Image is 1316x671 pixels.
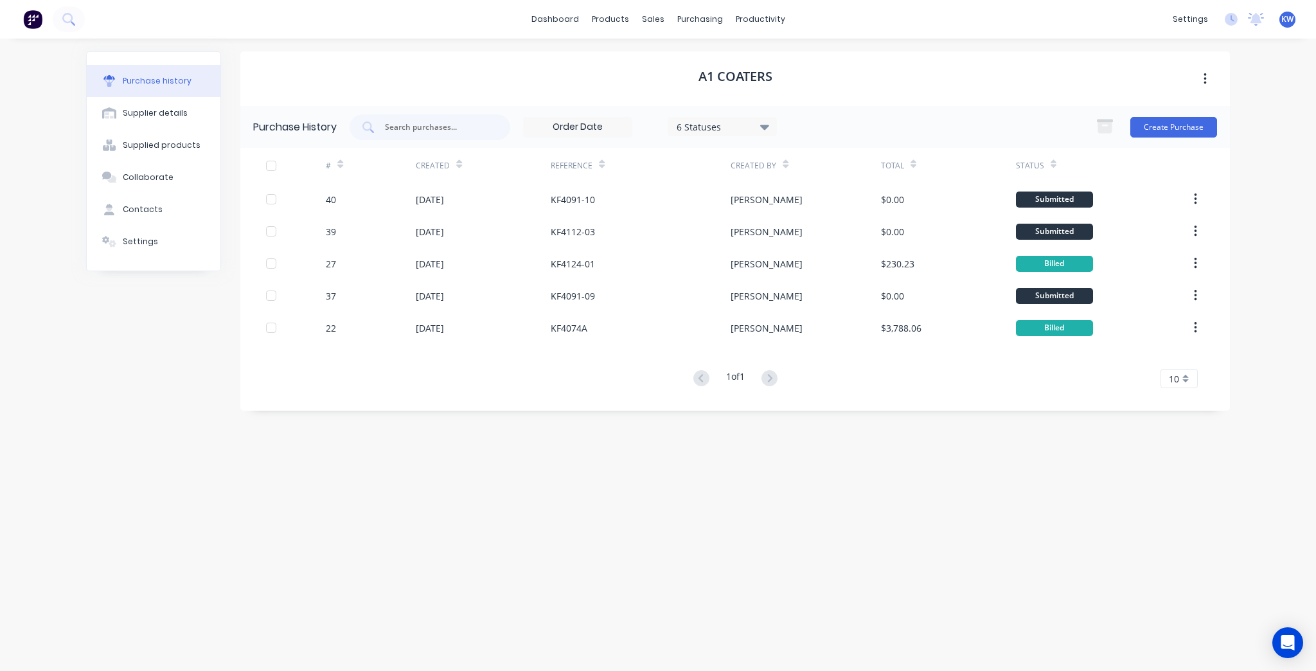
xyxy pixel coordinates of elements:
div: Contacts [123,204,163,215]
div: [PERSON_NAME] [731,225,803,238]
div: KF4074A [551,321,587,335]
button: Purchase history [87,65,220,97]
div: KF4091-10 [551,193,595,206]
div: Status [1016,160,1044,172]
button: Supplied products [87,129,220,161]
div: [DATE] [416,225,444,238]
div: KF4112-03 [551,225,595,238]
span: 10 [1169,372,1179,386]
div: [DATE] [416,193,444,206]
div: $0.00 [881,289,904,303]
span: KW [1281,13,1294,25]
img: Factory [23,10,42,29]
button: Supplier details [87,97,220,129]
div: Submitted [1016,288,1093,304]
div: $0.00 [881,193,904,206]
div: 27 [326,257,336,271]
div: [PERSON_NAME] [731,289,803,303]
div: 39 [326,225,336,238]
div: Settings [123,236,158,247]
div: Submitted [1016,224,1093,240]
div: productivity [729,10,792,29]
div: [DATE] [416,257,444,271]
div: Supplied products [123,139,200,151]
input: Order Date [524,118,632,137]
div: [PERSON_NAME] [731,257,803,271]
div: Collaborate [123,172,173,183]
div: Billed [1016,256,1093,272]
div: purchasing [671,10,729,29]
div: [PERSON_NAME] [731,193,803,206]
div: # [326,160,331,172]
button: Contacts [87,193,220,226]
div: settings [1166,10,1214,29]
input: Search purchases... [384,121,490,134]
div: products [585,10,636,29]
div: $0.00 [881,225,904,238]
div: Reference [551,160,592,172]
div: 37 [326,289,336,303]
div: 40 [326,193,336,206]
div: Billed [1016,320,1093,336]
div: Submitted [1016,192,1093,208]
div: 1 of 1 [726,370,745,388]
button: Collaborate [87,161,220,193]
div: KF4124-01 [551,257,595,271]
div: KF4091-09 [551,289,595,303]
div: [PERSON_NAME] [731,321,803,335]
div: sales [636,10,671,29]
div: Created By [731,160,776,172]
button: Create Purchase [1130,117,1217,138]
div: Total [881,160,904,172]
div: 6 Statuses [677,120,769,133]
h1: A1 Coaters [698,69,772,84]
div: Open Intercom Messenger [1272,627,1303,658]
div: [DATE] [416,289,444,303]
div: Purchase history [123,75,191,87]
div: Created [416,160,450,172]
div: $3,788.06 [881,321,921,335]
div: 22 [326,321,336,335]
a: dashboard [525,10,585,29]
div: Purchase History [253,120,337,135]
button: Settings [87,226,220,258]
div: $230.23 [881,257,914,271]
div: [DATE] [416,321,444,335]
div: Supplier details [123,107,188,119]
